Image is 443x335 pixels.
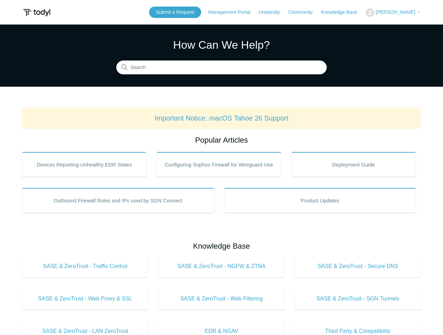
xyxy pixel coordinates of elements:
[22,152,146,177] a: Devices Reporting Unhealthy EDR States
[295,288,421,310] a: SASE & ZeroTrust - SGN Tunnels
[169,262,274,270] span: SASE & ZeroTrust - NGFW & ZTNA
[22,288,148,310] a: SASE & ZeroTrust - Web Proxy & SSL
[366,8,421,17] button: [PERSON_NAME]
[321,9,364,16] a: Knowledge Base
[22,255,148,277] a: SASE & ZeroTrust - Traffic Control
[376,9,415,15] span: [PERSON_NAME]
[158,255,284,277] a: SASE & ZeroTrust - NGFW & ZTNA
[224,188,416,213] a: Product Updates
[305,262,411,270] span: SASE & ZeroTrust - Secure DNS
[157,152,281,177] a: Configuring Sophos Firewall for Wireguard Use
[32,262,138,270] span: SASE & ZeroTrust - Traffic Control
[116,37,327,53] h1: How Can We Help?
[32,295,138,303] span: SASE & ZeroTrust - Web Proxy & SSL
[292,152,416,177] a: Deployment Guide
[22,240,421,252] h2: Knowledge Base
[259,9,287,16] a: University
[149,7,201,18] a: Submit a Request
[169,295,274,303] span: SASE & ZeroTrust - Web Filtering
[295,255,421,277] a: SASE & ZeroTrust - Secure DNS
[288,9,319,16] a: Community
[22,188,214,213] a: Outbound Firewall Rules and IPs used by SGN Connect
[208,9,257,16] a: Management Portal
[22,6,51,19] img: Todyl Support Center Help Center home page
[158,288,284,310] a: SASE & ZeroTrust - Web Filtering
[22,134,421,146] h2: Popular Articles
[116,61,327,75] input: Search
[305,295,411,303] span: SASE & ZeroTrust - SGN Tunnels
[155,114,288,122] a: Important Notice: macOS Tahoe 26 Support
